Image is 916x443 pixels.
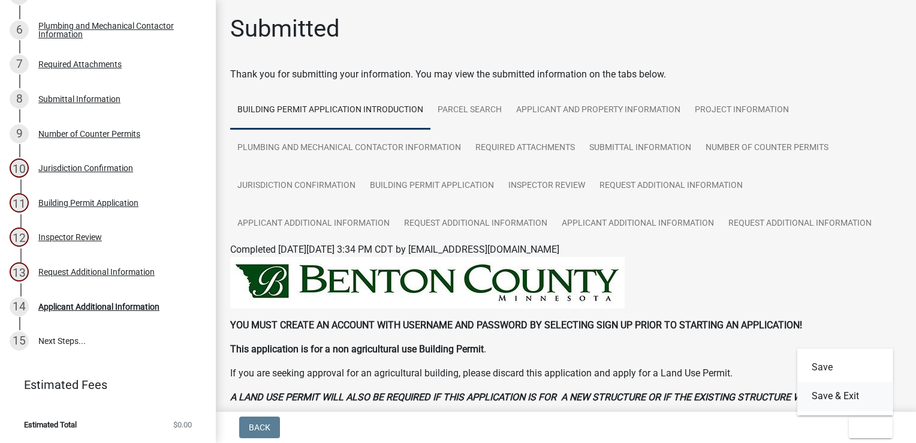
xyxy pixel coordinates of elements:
a: Jurisdiction Confirmation [230,167,363,205]
p: If you are seeking approval for an agricultural building, please discard this application and app... [230,366,902,381]
div: 9 [10,124,29,143]
img: BENTON_HEADER_184150ff-1924-48f9-adeb-d4c31246c7fa.jpeg [230,257,625,309]
a: Number of Counter Permits [698,129,836,167]
div: 6 [10,20,29,40]
a: Parcel search [430,91,509,130]
a: Request Additional Information [721,205,879,243]
div: Plumbing and Mechanical Contactor Information [38,22,197,38]
button: Save & Exit [797,382,893,411]
div: 7 [10,55,29,74]
h1: Submitted [230,14,340,43]
a: Plumbing and Mechanical Contactor Information [230,129,468,167]
div: 8 [10,89,29,109]
a: Project Information [688,91,796,130]
strong: YOU MUST CREATE AN ACCOUNT WITH USERNAME AND PASSWORD BY SELECTING SIGN UP PRIOR TO STARTING AN A... [230,319,802,331]
a: Submittal Information [582,129,698,167]
div: Submittal Information [38,95,120,103]
div: Request Additional Information [38,268,155,276]
button: Exit [849,417,893,438]
span: Completed [DATE][DATE] 3:34 PM CDT by [EMAIL_ADDRESS][DOMAIN_NAME] [230,244,559,255]
a: Applicant and Property Information [509,91,688,130]
div: 12 [10,228,29,247]
strong: This application is for a non agricultural use Building Permit [230,343,484,355]
div: Building Permit Application [38,199,138,207]
a: Request Additional Information [397,205,555,243]
a: Request Additional Information [592,167,750,205]
div: Inspector Review [38,233,102,241]
button: Save [797,353,893,382]
p: . [230,342,902,357]
div: Required Attachments [38,60,122,68]
span: $0.00 [173,421,192,429]
a: Required Attachments [468,129,582,167]
div: 14 [10,297,29,316]
a: Estimated Fees [10,373,197,397]
div: 13 [10,262,29,282]
span: Back [249,423,270,432]
a: Applicant Additional Information [230,205,397,243]
span: Exit [858,423,876,432]
button: Back [239,417,280,438]
div: Thank you for submitting your information. You may view the submitted information on the tabs below. [230,67,902,82]
a: Applicant Additional Information [555,205,721,243]
a: Inspector Review [501,167,592,205]
a: Building Permit Application Introduction [230,91,430,130]
div: Jurisdiction Confirmation [38,164,133,172]
div: Exit [797,348,893,415]
div: Applicant Additional Information [38,303,159,311]
a: Building Permit Application [363,167,501,205]
div: 10 [10,158,29,178]
div: Number of Counter Permits [38,130,140,138]
strong: A LAND USE PERMIT WILL ALSO BE REQUIRED IF THIS APPLICATION IS FOR A NEW STRUCTURE OR IF THE EXIS... [230,391,849,417]
div: 15 [10,331,29,351]
div: 11 [10,193,29,212]
span: Estimated Total [24,421,77,429]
